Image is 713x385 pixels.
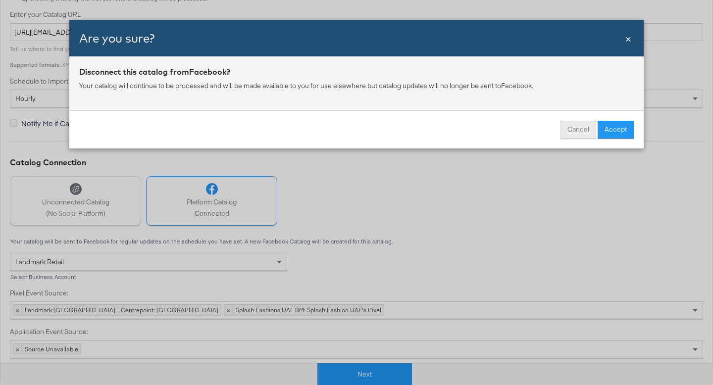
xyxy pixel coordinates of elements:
[69,20,644,148] div: Connected Warning
[79,81,634,91] p: Your catalog will continue to be processed and will be made available to you for use elsewhere bu...
[79,31,154,46] span: Are you sure?
[560,121,596,139] button: Cancel
[598,121,634,139] button: Accept
[625,31,631,45] span: ×
[79,66,634,78] div: Disconnect this catalog from Facebook ?
[625,31,631,46] div: Close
